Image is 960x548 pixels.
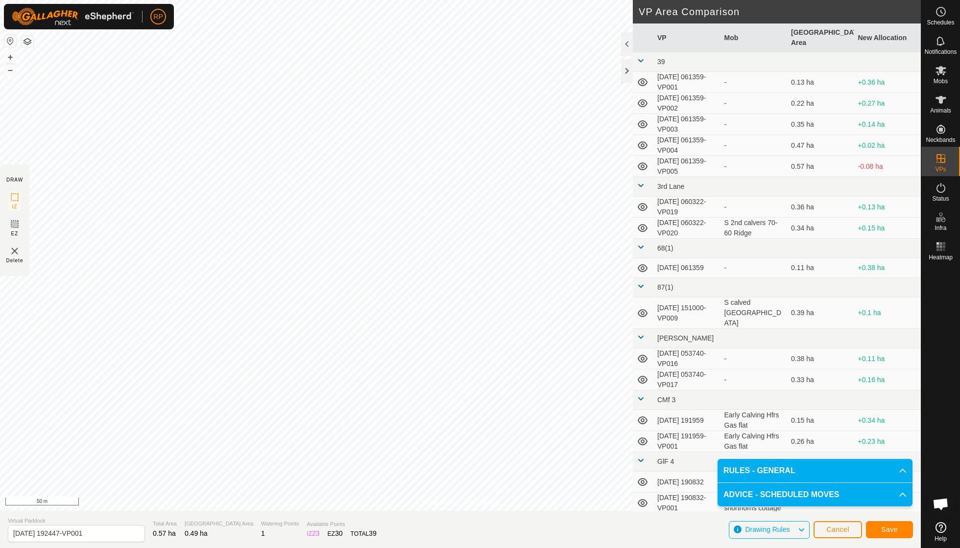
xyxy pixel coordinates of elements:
[787,218,854,239] td: 0.34 ha
[12,8,134,25] img: Gallagher Logo
[854,218,921,239] td: +0.15 ha
[854,114,921,135] td: +0.14 ha
[724,375,784,385] div: -
[787,369,854,390] td: 0.33 ha
[12,203,18,210] span: IZ
[854,23,921,52] th: New Allocation
[787,23,854,52] th: [GEOGRAPHIC_DATA] Area
[653,93,720,114] td: [DATE] 061359-VP002
[153,12,163,22] span: RP
[653,23,720,52] th: VP
[854,410,921,431] td: +0.34 ha
[657,457,674,465] span: GlF 4
[718,459,912,482] p-accordion-header: RULES - GENERAL
[185,520,253,528] span: [GEOGRAPHIC_DATA] Area
[724,218,784,238] div: S 2nd calvers 70-60 Ridge
[724,161,784,172] div: -
[854,431,921,452] td: +0.23 ha
[854,348,921,369] td: +0.11 ha
[653,258,720,278] td: [DATE] 061359
[653,297,720,329] td: [DATE] 151000-VP009
[351,528,377,539] div: TOTAL
[814,521,862,538] button: Cancel
[787,93,854,114] td: 0.22 ha
[657,283,673,291] span: 87(1)
[724,202,784,212] div: -
[724,354,784,364] div: -
[653,72,720,93] td: [DATE] 061359-VP001
[153,520,177,528] span: Total Area
[724,98,784,109] div: -
[935,225,946,231] span: Infra
[261,520,299,528] span: Watering Points
[787,114,854,135] td: 0.35 ha
[720,23,788,52] th: Mob
[653,410,720,431] td: [DATE] 191959
[653,369,720,390] td: [DATE] 053740-VP017
[787,156,854,177] td: 0.57 ha
[866,521,913,538] button: Save
[657,334,714,342] span: [PERSON_NAME]
[723,465,795,477] span: RULES - GENERAL
[921,518,960,546] a: Help
[657,244,673,252] span: 68(1)
[185,529,208,537] span: 0.49 ha
[639,6,921,18] h2: VP Area Comparison
[932,196,949,202] span: Status
[787,297,854,329] td: 0.39 ha
[787,197,854,218] td: 0.36 ha
[787,431,854,452] td: 0.26 ha
[854,156,921,177] td: -0.08 ha
[745,525,790,533] span: Drawing Rules
[6,257,24,264] span: Delete
[926,489,956,519] div: Open chat
[657,396,675,404] span: CMf 3
[724,410,784,431] div: Early Calving Hfrs Gas flat
[927,20,954,25] span: Schedules
[718,483,912,506] p-accordion-header: ADVICE - SCHEDULED MOVES
[787,135,854,156] td: 0.47 ha
[723,489,839,501] span: ADVICE - SCHEDULED MOVES
[787,72,854,93] td: 0.13 ha
[787,258,854,278] td: 0.11 ha
[328,528,343,539] div: EZ
[8,517,145,525] span: Virtual Paddock
[854,297,921,329] td: +0.1 ha
[422,498,458,507] a: Privacy Policy
[929,254,953,260] span: Heatmap
[925,49,957,55] span: Notifications
[307,528,319,539] div: IZ
[335,529,343,537] span: 30
[854,93,921,114] td: +0.27 ha
[653,135,720,156] td: [DATE] 061359-VP004
[657,58,665,66] span: 39
[9,245,21,257] img: VP
[369,529,377,537] span: 39
[4,35,16,47] button: Reset Map
[787,410,854,431] td: 0.15 ha
[653,218,720,239] td: [DATE] 060322-VP020
[657,183,684,190] span: 3rd Lane
[935,166,946,172] span: VPs
[854,135,921,156] td: +0.02 ha
[724,297,784,328] div: S calved [GEOGRAPHIC_DATA]
[653,197,720,218] td: [DATE] 060322-VP019
[6,176,23,183] div: DRAW
[854,72,921,93] td: +0.36 ha
[724,263,784,273] div: -
[22,36,33,47] button: Map Layers
[935,536,947,542] span: Help
[11,230,19,237] span: EZ
[653,348,720,369] td: [DATE] 053740-VP016
[153,529,176,537] span: 0.57 ha
[854,197,921,218] td: +0.13 ha
[312,529,320,537] span: 23
[930,108,951,114] span: Animals
[261,529,265,537] span: 1
[470,498,499,507] a: Contact Us
[724,140,784,151] div: -
[653,114,720,135] td: [DATE] 061359-VP003
[653,493,720,514] td: [DATE] 190832-VP001
[787,348,854,369] td: 0.38 ha
[926,137,955,143] span: Neckbands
